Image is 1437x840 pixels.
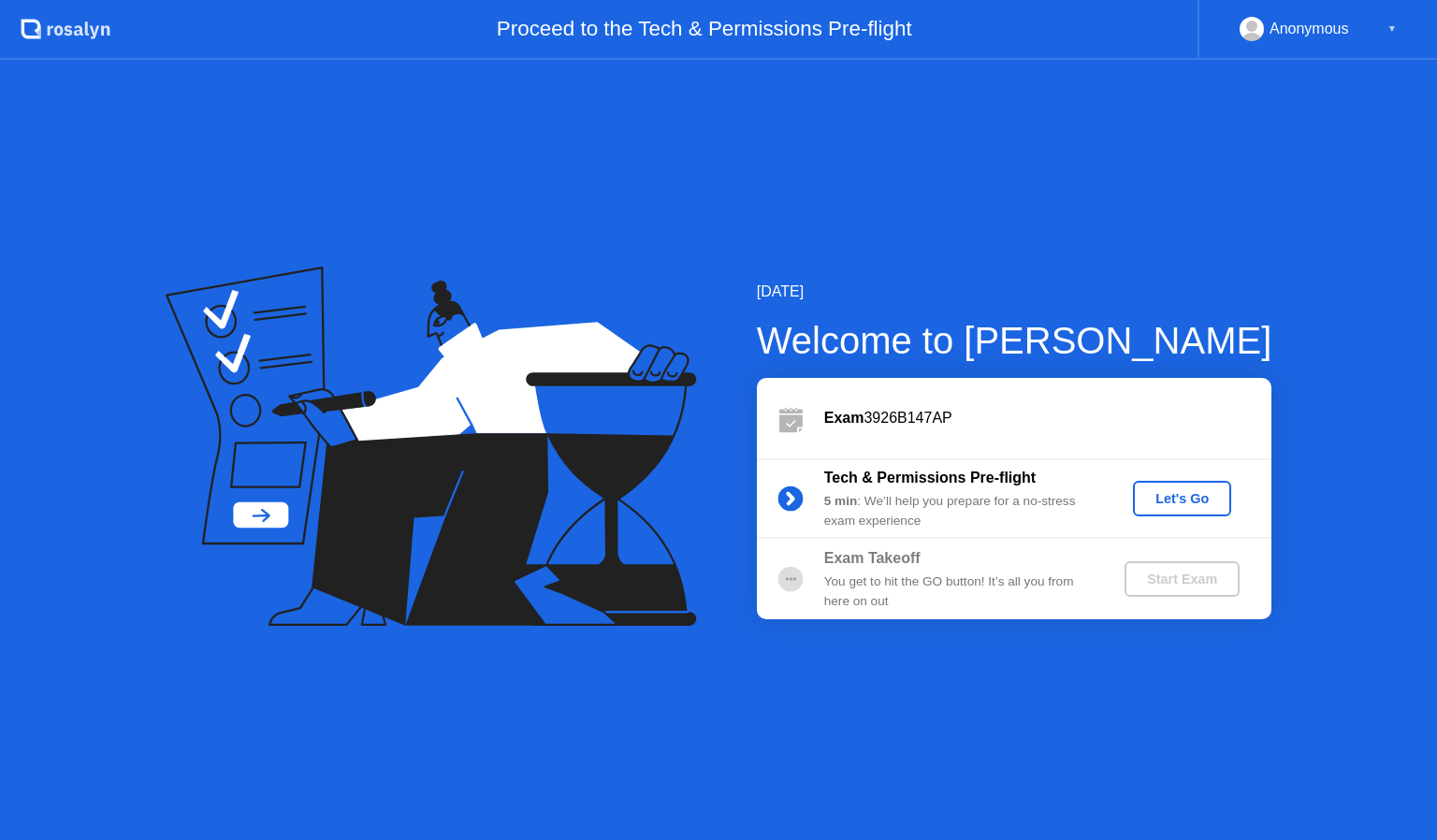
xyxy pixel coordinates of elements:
button: Let's Go [1133,481,1231,516]
div: 3926B147AP [824,407,1271,429]
button: Start Exam [1125,561,1240,597]
div: [DATE] [757,281,1272,303]
div: Welcome to [PERSON_NAME] [757,312,1272,369]
div: Start Exam [1132,572,1232,587]
div: ▼ [1387,17,1397,41]
b: Tech & Permissions Pre-flight [824,470,1036,485]
b: 5 min [824,494,858,508]
div: You get to hit the GO button! It’s all you from here on out [824,572,1094,611]
b: Exam [824,410,864,426]
div: Let's Go [1140,491,1224,506]
div: Anonymous [1270,17,1349,41]
b: Exam Takeoff [824,550,921,566]
div: : We’ll help you prepare for a no-stress exam experience [824,492,1094,530]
